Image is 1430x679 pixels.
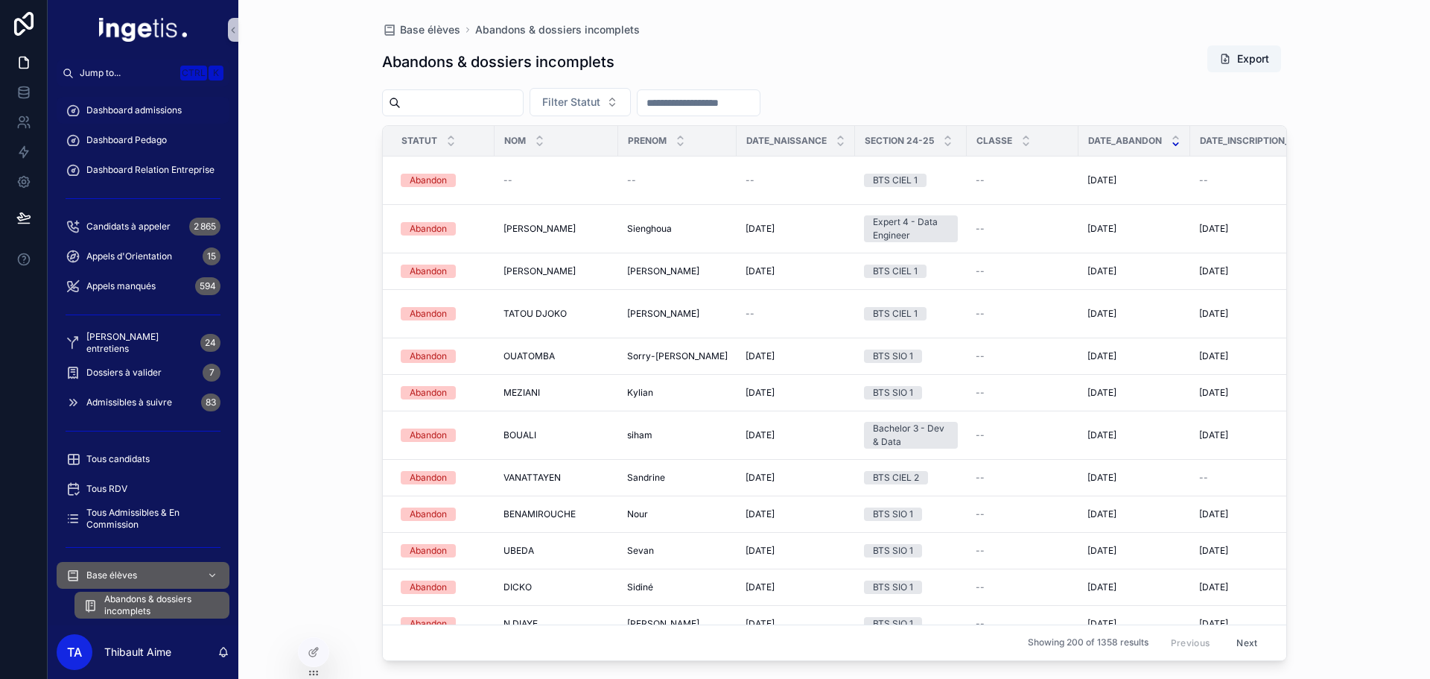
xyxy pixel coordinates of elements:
a: OUATOMBA [503,350,609,362]
a: Abandon [401,544,486,558]
a: Abandon [401,174,486,187]
a: BTS SIO 1 [864,581,958,594]
a: [DATE] [1199,265,1336,277]
button: Next [1226,631,1268,654]
a: [DATE] [746,508,846,520]
span: Date_Abandon [1088,135,1162,147]
a: Abandon [401,429,486,442]
a: [DATE] [1087,581,1181,593]
div: BTS CIEL 1 [873,265,918,278]
span: [DATE] [1199,508,1228,520]
a: [DATE] [1199,387,1336,399]
a: Abandon [401,508,486,521]
span: [DATE] [746,223,775,235]
span: Prenom [628,135,667,147]
div: BTS CIEL 1 [873,174,918,187]
a: [PERSON_NAME] entretiens24 [57,329,229,356]
div: Abandon [410,307,447,320]
span: [DATE] [1087,429,1116,441]
a: [PERSON_NAME] [627,308,728,320]
span: -- [976,472,985,484]
div: BTS CIEL 1 [873,307,918,320]
a: Nour [627,508,728,520]
a: Tous RDV [57,476,229,502]
a: BTS CIEL 1 [864,265,958,278]
a: [DATE] [746,545,846,557]
h1: Abandons & dossiers incomplets [382,51,614,72]
a: Abandon [401,307,486,320]
div: 15 [203,247,220,265]
button: Select Button [530,88,631,116]
span: [DATE] [1087,387,1116,399]
span: [DATE] [1199,429,1228,441]
a: [DATE] [746,429,846,441]
a: BTS SIO 1 [864,386,958,399]
span: [DATE] [746,265,775,277]
span: [DATE] [1199,308,1228,320]
a: Admissibles à suivre83 [57,389,229,416]
span: [DATE] [746,581,775,593]
span: VANATTAYEN [503,472,561,484]
div: 594 [195,277,220,295]
div: Bachelor 3 - Dev & Data [873,422,949,449]
span: Dashboard Pedago [86,134,167,146]
span: [DATE] [1087,508,1116,520]
span: TA [67,643,82,661]
a: Sidiné [627,581,728,593]
span: [DATE] [1087,350,1116,362]
span: Abandons & dossiers incomplets [475,22,640,37]
span: [DATE] [746,387,775,399]
span: Sorry-[PERSON_NAME] [627,350,728,362]
a: UBEDA [503,545,609,557]
div: scrollable content [48,86,238,625]
span: [DATE] [1087,545,1116,557]
span: -- [976,308,985,320]
a: [DATE] [1087,429,1181,441]
span: Dossiers à valider [86,367,162,379]
a: [DATE] [1199,618,1336,630]
a: BTS SIO 1 [864,350,958,363]
div: Abandon [410,581,447,594]
a: [DATE] [1199,350,1336,362]
span: Candidats à appeler [86,221,171,233]
span: -- [976,545,985,557]
span: [DATE] [746,545,775,557]
span: -- [503,174,512,186]
div: Abandon [410,544,447,558]
a: BENAMIROUCHE [503,508,609,520]
a: [DATE] [1199,581,1336,593]
button: Jump to...CtrlK [57,60,229,86]
span: Tous Admissibles & En Commission [86,507,214,531]
span: Jump to... [80,67,174,79]
div: 83 [201,394,220,411]
span: Appels d'Orientation [86,250,172,262]
span: Base élèves [86,569,137,581]
a: -- [627,174,728,186]
span: [PERSON_NAME] [627,618,699,630]
a: Tous candidats [57,446,229,473]
a: [DATE] [746,387,846,399]
span: Kylian [627,387,653,399]
a: -- [976,581,1070,593]
span: TATOU DJOKO [503,308,567,320]
span: [PERSON_NAME] [503,223,576,235]
span: Date_Inscription_24-25 [1200,135,1317,147]
span: -- [746,174,754,186]
span: Tous RDV [86,483,127,495]
a: -- [976,223,1070,235]
a: [DATE] [1087,472,1181,484]
span: Sevan [627,545,654,557]
a: [DATE] [1199,223,1336,235]
a: [PERSON_NAME] [503,265,609,277]
span: Section 24-25 [865,135,934,147]
a: [DATE] [746,265,846,277]
span: [DATE] [1087,472,1116,484]
span: [PERSON_NAME] [627,265,699,277]
a: [DATE] [1199,308,1336,320]
div: Abandon [410,508,447,521]
a: [DATE] [1087,174,1181,186]
span: [DATE] [746,618,775,630]
span: Appels manqués [86,280,156,292]
span: -- [976,174,985,186]
span: [DATE] [746,429,775,441]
